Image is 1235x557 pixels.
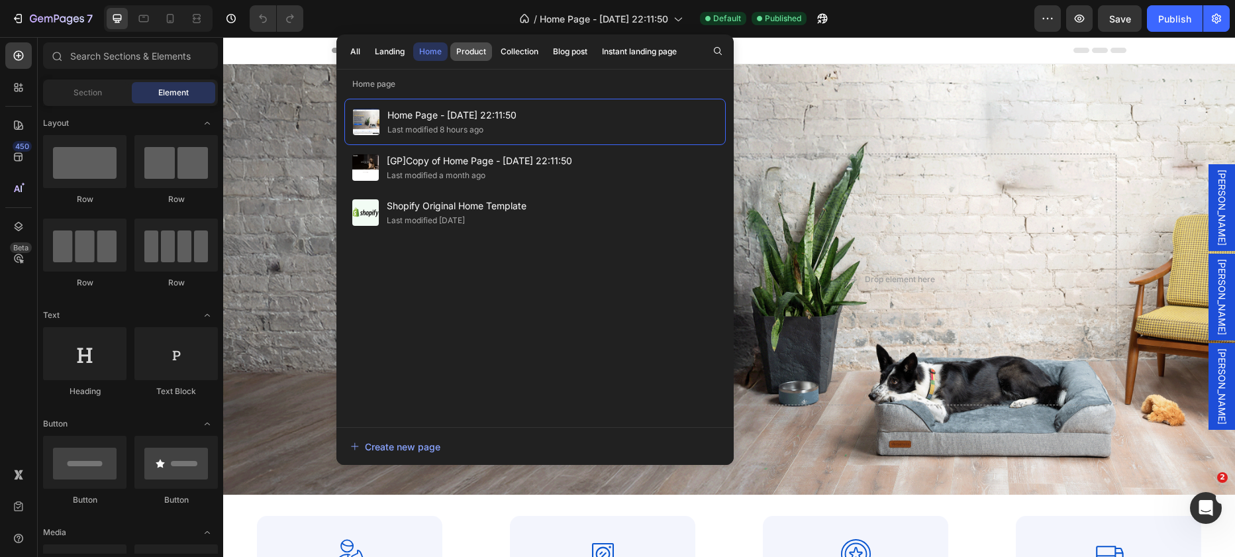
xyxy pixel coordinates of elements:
div: Button [134,494,218,506]
iframe: Design area [223,37,1235,557]
span: Media [43,527,66,538]
div: Publish [1158,12,1191,26]
a: Shop the Bed [119,330,364,364]
span: Toggle open [197,413,218,434]
span: Home Page - [DATE] 22:11:50 [387,107,517,123]
span: Shopify Original Home Template [387,198,526,214]
div: Text Block [134,385,218,397]
span: [PERSON_NAME] [992,311,1005,387]
p: Shop the Bed [203,338,279,356]
span: / [534,12,537,26]
span: 2 [1217,472,1228,483]
span: Section [74,87,102,99]
span: Published [765,13,801,25]
button: 7 [5,5,99,32]
div: Last modified 8 hours ago [387,123,483,136]
span: Orthopedic Support for Deeper Rest and Everyday Comfort [120,150,434,256]
div: Create new page [350,440,440,454]
p: 7 [87,11,93,26]
div: Row [43,277,126,289]
div: Row [134,277,218,289]
button: All [344,42,366,61]
div: Beta [10,242,32,253]
div: Heading [43,385,126,397]
span: Toggle open [197,113,218,134]
span: Toggle open [197,522,218,543]
div: Product [456,46,486,58]
div: Last modified [DATE] [387,214,465,227]
div: All [350,46,360,58]
div: Landing [375,46,405,58]
div: 450 [13,141,32,152]
button: Save [1098,5,1142,32]
div: Drop element here [642,237,712,248]
span: Backed by veterinarians. Designed for all breeds. Chosen by pet parents who value comfort and care. [120,264,417,299]
span: Save [1109,13,1131,25]
span: Button [43,418,68,430]
p: VersaTails™ Human-Grade Dog Bed [120,118,433,142]
button: Landing [369,42,411,61]
span: Toggle open [197,305,218,326]
span: Element [158,87,189,99]
button: Instant landing page [596,42,683,61]
div: Row [134,193,218,205]
button: Product [450,42,492,61]
span: Home Page - [DATE] 22:11:50 [540,12,668,26]
span: [PERSON_NAME] [992,222,1005,298]
span: [GP]Copy of Home Page - [DATE] 22:11:50 [387,153,572,169]
div: Collection [501,46,538,58]
button: Create new page [350,433,720,460]
div: Undo/Redo [250,5,303,32]
div: Button [43,494,126,506]
button: Home [413,42,448,61]
input: Search Sections & Elements [43,42,218,69]
iframe: Intercom live chat [1190,492,1222,524]
div: Blog post [553,46,587,58]
button: Publish [1147,5,1203,32]
div: Instant landing page [602,46,677,58]
div: Home [419,46,442,58]
strong: Mattress Warranty | Free Shipping [140,308,285,319]
p: Home page [336,77,734,91]
button: Blog post [547,42,593,61]
button: Collection [495,42,544,61]
div: Row [43,193,126,205]
span: Layout [43,117,69,129]
span: [PERSON_NAME] [992,132,1005,209]
span: Text [43,309,60,321]
span: Default [713,13,741,25]
div: Last modified a month ago [387,169,485,182]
